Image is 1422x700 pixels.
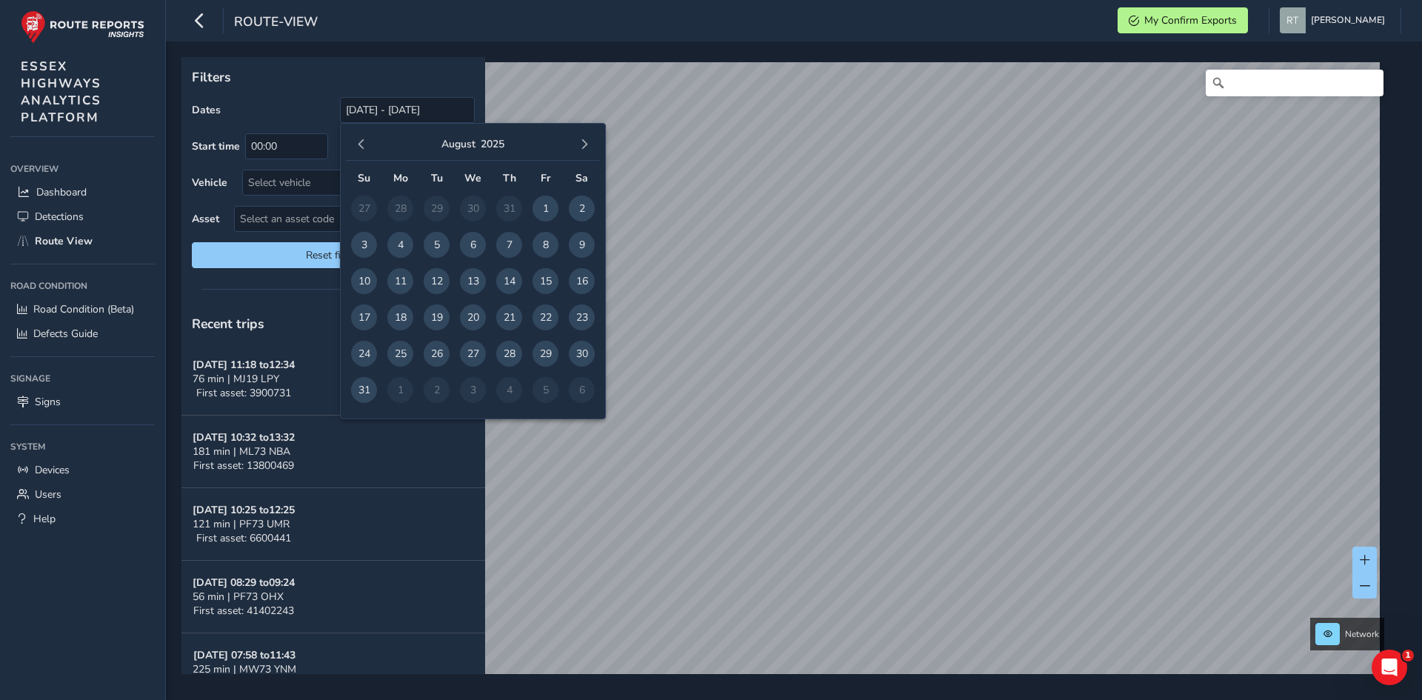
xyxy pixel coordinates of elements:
p: Filters [192,67,475,87]
span: Sa [575,171,588,185]
span: 5 [424,232,450,258]
canvas: Map [187,62,1380,691]
label: Vehicle [192,176,227,190]
span: Network [1345,628,1379,640]
span: 21 [496,304,522,330]
span: 76 min | MJ19 LPY [193,372,279,386]
span: 6 [460,232,486,258]
button: [PERSON_NAME] [1280,7,1390,33]
span: 19 [424,304,450,330]
img: diamond-layout [1280,7,1306,33]
span: 9 [569,232,595,258]
span: 28 [496,341,522,367]
a: Route View [10,229,155,253]
strong: [DATE] 07:58 to 11:43 [193,648,296,662]
label: Asset [192,212,219,226]
button: My Confirm Exports [1118,7,1248,33]
span: 27 [460,341,486,367]
a: Help [10,507,155,531]
span: 18 [387,304,413,330]
span: 2 [569,196,595,221]
span: 1 [533,196,558,221]
span: 11 [387,268,413,294]
a: Users [10,482,155,507]
span: Users [35,487,61,501]
span: 121 min | PF73 UMR [193,517,290,531]
a: Signs [10,390,155,414]
span: 25 [387,341,413,367]
span: route-view [234,13,318,33]
div: Overview [10,158,155,180]
span: Dashboard [36,185,87,199]
strong: [DATE] 10:25 to 12:25 [193,503,295,517]
span: 15 [533,268,558,294]
div: Signage [10,367,155,390]
span: My Confirm Exports [1144,13,1237,27]
span: Reset filters [203,248,464,262]
span: Tu [431,171,443,185]
button: [DATE] 11:18 to12:3476 min | MJ19 LPYFirst asset: 3900731 [181,343,485,416]
span: 22 [533,304,558,330]
iframe: Intercom live chat [1372,650,1407,685]
label: Start time [192,139,240,153]
span: ESSEX HIGHWAYS ANALYTICS PLATFORM [21,58,101,126]
div: System [10,436,155,458]
span: Route View [35,234,93,248]
a: Devices [10,458,155,482]
span: 29 [533,341,558,367]
span: Select an asset code [235,207,450,231]
span: 3 [351,232,377,258]
span: 20 [460,304,486,330]
span: 56 min | PF73 OHX [193,590,284,604]
a: Road Condition (Beta) [10,297,155,321]
button: [DATE] 10:25 to12:25121 min | PF73 UMRFirst asset: 6600441 [181,488,485,561]
span: First asset: 6600441 [196,531,291,545]
span: [PERSON_NAME] [1311,7,1385,33]
span: Mo [393,171,408,185]
span: 17 [351,304,377,330]
span: 14 [496,268,522,294]
strong: [DATE] 10:32 to 13:32 [193,430,295,444]
span: 16 [569,268,595,294]
button: [DATE] 10:32 to13:32181 min | ML73 NBAFirst asset: 13800469 [181,416,485,488]
label: Dates [192,103,221,117]
span: 8 [533,232,558,258]
button: [DATE] 08:29 to09:2456 min | PF73 OHXFirst asset: 41402243 [181,561,485,633]
span: Th [503,171,516,185]
span: 26 [424,341,450,367]
span: Recent trips [192,315,264,333]
span: 12 [424,268,450,294]
span: First asset: 13800469 [193,459,294,473]
a: Defects Guide [10,321,155,346]
span: 225 min | MW73 YNM [193,662,296,676]
span: First asset: 3900731 [196,386,291,400]
span: 10 [351,268,377,294]
span: 24 [351,341,377,367]
span: Help [33,512,56,526]
a: Detections [10,204,155,229]
a: Dashboard [10,180,155,204]
span: 7 [496,232,522,258]
button: Reset filters [192,242,475,268]
strong: [DATE] 08:29 to 09:24 [193,576,295,590]
button: August [441,137,475,151]
span: Signs [35,395,61,409]
span: Devices [35,463,70,477]
span: Fr [541,171,550,185]
span: 4 [387,232,413,258]
span: 30 [569,341,595,367]
span: We [464,171,481,185]
span: Su [358,171,370,185]
div: Select vehicle [243,170,450,195]
strong: [DATE] 11:18 to 12:34 [193,358,295,372]
span: 1 [1402,650,1414,661]
button: 2025 [481,137,504,151]
span: 13 [460,268,486,294]
span: First asset: 41402243 [193,604,294,618]
div: Road Condition [10,275,155,297]
span: Defects Guide [33,327,98,341]
span: 181 min | ML73 NBA [193,444,290,459]
span: Road Condition (Beta) [33,302,134,316]
span: Detections [35,210,84,224]
span: 31 [351,377,377,403]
